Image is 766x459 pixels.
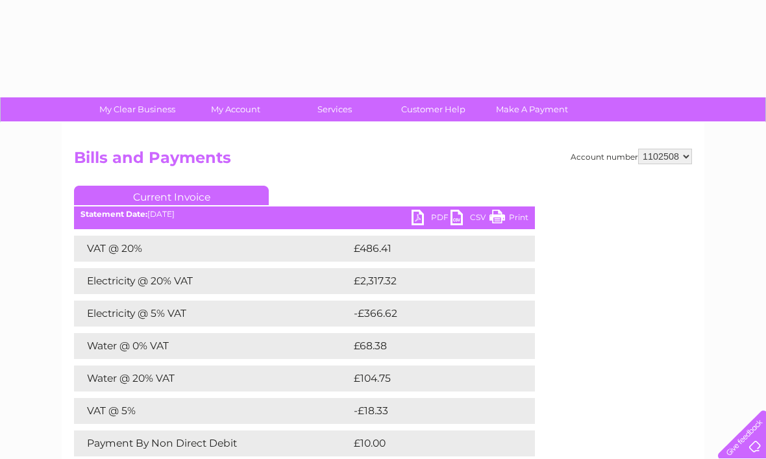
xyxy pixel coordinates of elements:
h2: Bills and Payments [74,149,692,173]
td: Payment By Non Direct Debit [74,430,351,456]
td: £10.00 [351,430,508,456]
a: Services [281,97,388,121]
a: Make A Payment [478,97,586,121]
a: CSV [451,210,489,229]
a: My Account [182,97,290,121]
td: £104.75 [351,366,511,391]
td: VAT @ 20% [74,236,351,262]
td: £68.38 [351,333,509,359]
b: Statement Date: [80,209,147,219]
div: Account number [571,149,692,164]
td: Water @ 0% VAT [74,333,351,359]
td: Electricity @ 20% VAT [74,268,351,294]
a: Print [489,210,528,229]
td: -£366.62 [351,301,513,327]
td: Electricity @ 5% VAT [74,301,351,327]
td: £2,317.32 [351,268,513,294]
a: Customer Help [380,97,487,121]
a: PDF [412,210,451,229]
div: [DATE] [74,210,535,219]
a: Current Invoice [74,186,269,205]
a: My Clear Business [84,97,191,121]
td: £486.41 [351,236,512,262]
td: -£18.33 [351,398,510,424]
td: Water @ 20% VAT [74,366,351,391]
td: VAT @ 5% [74,398,351,424]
